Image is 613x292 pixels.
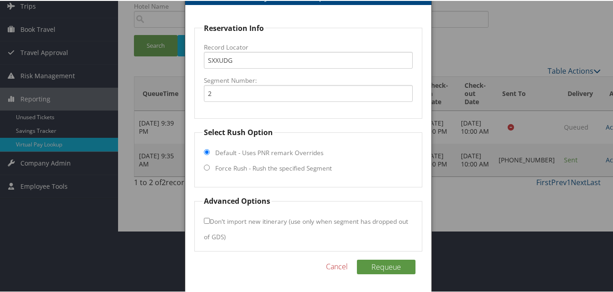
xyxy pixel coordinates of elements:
[357,259,415,273] button: Requeue
[203,22,265,33] legend: Reservation Info
[203,195,272,206] legend: Advanced Options
[204,217,210,223] input: Don't import new itinerary (use only when segment has dropped out of GDS)
[203,126,274,137] legend: Select Rush Option
[326,260,348,271] a: Cancel
[215,163,332,172] label: Force Rush - Rush the specified Segment
[204,42,412,51] label: Record Locator
[204,75,412,84] label: Segment Number:
[204,212,408,244] label: Don't import new itinerary (use only when segment has dropped out of GDS)
[215,147,323,156] label: Default - Uses PNR remark Overrides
